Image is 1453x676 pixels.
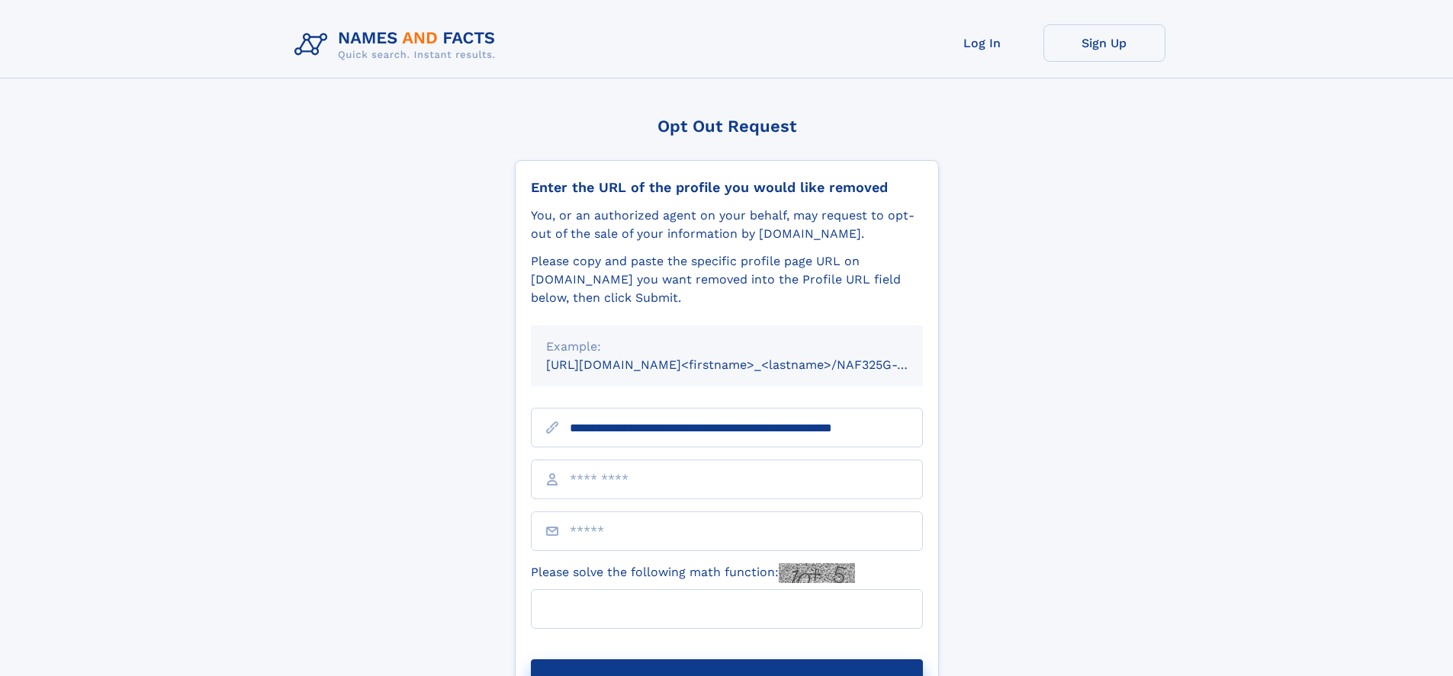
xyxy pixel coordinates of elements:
div: Enter the URL of the profile you would like removed [531,179,923,196]
img: Logo Names and Facts [288,24,508,66]
a: Sign Up [1043,24,1165,62]
div: Example: [546,338,908,356]
small: [URL][DOMAIN_NAME]<firstname>_<lastname>/NAF325G-xxxxxxxx [546,357,952,372]
label: Please solve the following math function: [531,563,855,583]
div: Please copy and paste the specific profile page URL on [DOMAIN_NAME] you want removed into the Pr... [531,252,923,307]
a: Log In [921,24,1043,62]
div: Opt Out Request [515,117,939,136]
div: You, or an authorized agent on your behalf, may request to opt-out of the sale of your informatio... [531,207,923,243]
